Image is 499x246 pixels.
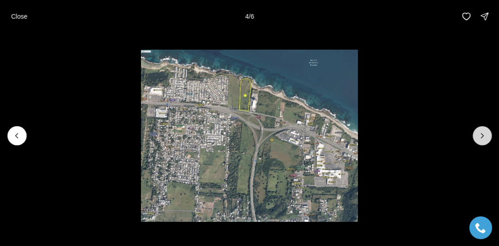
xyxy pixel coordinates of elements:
[7,126,26,145] button: Previous slide
[11,13,27,20] p: Close
[5,7,33,26] button: Close
[245,13,254,20] p: 4 / 6
[473,126,492,145] button: Next slide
